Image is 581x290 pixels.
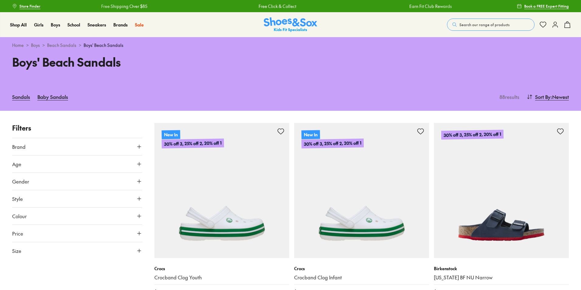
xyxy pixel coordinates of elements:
span: Store Finder [19,3,40,9]
a: Baby Sandals [37,90,68,103]
span: Book a FREE Expert Fitting [524,3,569,9]
button: Style [12,190,142,207]
p: 30% off 3, 25% off 2, 20% off 1 [301,138,364,148]
button: Size [12,242,142,259]
h1: Boys' Beach Sandals [12,53,283,71]
a: Book a FREE Expert Fitting [517,1,569,12]
p: 30% off 3, 25% off 2, 20% off 1 [441,130,504,140]
a: Brands [113,22,128,28]
a: Shoes & Sox [264,17,317,32]
button: Age [12,155,142,173]
img: SNS_Logo_Responsive.svg [264,17,317,32]
a: Boys [31,42,40,48]
a: New In30% off 3, 25% off 2, 20% off 1 [154,123,289,258]
button: Colour [12,208,142,225]
p: Crocs [294,265,429,272]
span: Search our range of products [459,22,510,27]
a: Sneakers [88,22,106,28]
span: Age [12,160,21,168]
a: School [67,22,80,28]
p: Birkenstock [434,265,569,272]
a: Store Finder [12,1,40,12]
p: 88 results [497,93,519,100]
button: Search our range of products [447,19,535,31]
button: Brand [12,138,142,155]
a: 30% off 3, 25% off 2, 20% off 1 [434,123,569,258]
button: Price [12,225,142,242]
p: Crocs [154,265,289,272]
a: Free Shipping Over $85 [101,3,147,9]
span: Size [12,247,21,254]
span: Price [12,230,23,237]
button: Sort By:Newest [527,90,569,103]
a: Sandals [12,90,30,103]
p: New In [162,130,180,139]
a: Crocband Clog Youth [154,274,289,281]
a: Shop All [10,22,27,28]
a: Boys [51,22,60,28]
span: Gender [12,178,29,185]
p: New In [301,130,320,139]
a: [US_STATE] BF NU Narrow [434,274,569,281]
span: Style [12,195,23,202]
p: 30% off 3, 25% off 2, 20% off 1 [162,138,224,148]
a: Free Click & Collect [258,3,296,9]
span: Brand [12,143,26,150]
a: Beach Sandals [47,42,76,48]
span: : Newest [551,93,569,100]
span: Sort By [535,93,551,100]
a: Earn Fit Club Rewards [409,3,452,9]
span: Boys' Beach Sandals [84,42,123,48]
a: Crocband Clog Infant [294,274,429,281]
div: > > > [12,42,569,48]
a: Sale [135,22,144,28]
a: New In30% off 3, 25% off 2, 20% off 1 [294,123,429,258]
button: Gender [12,173,142,190]
span: Colour [12,212,27,220]
a: Girls [34,22,43,28]
a: Home [12,42,24,48]
p: Filters [12,123,142,133]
